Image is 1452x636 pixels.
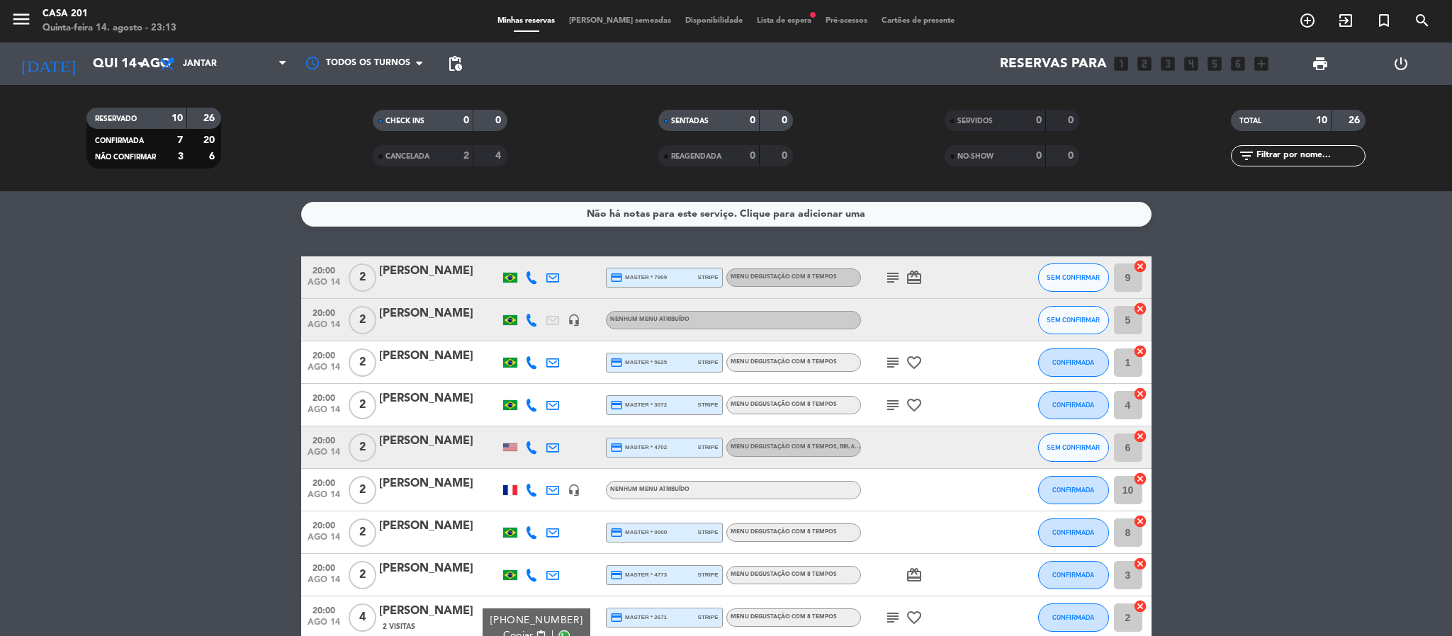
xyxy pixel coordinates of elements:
span: NO-SHOW [957,153,994,160]
i: looks_4 [1182,55,1200,73]
strong: 0 [1068,115,1076,125]
span: Menu degustação com 8 tempos [731,529,837,535]
span: ago 14 [306,490,342,506]
span: RESERVADO [95,115,137,123]
button: SEM CONFIRMAR [1038,263,1109,292]
button: CONFIRMADA [1038,476,1109,504]
span: 2 [349,476,376,504]
span: CHECK INS [385,118,424,125]
span: CONFIRMADA [1052,571,1094,579]
i: looks_5 [1205,55,1224,73]
span: ago 14 [306,320,342,336]
i: power_settings_new [1392,55,1409,72]
i: [DATE] [11,48,86,79]
span: Disponibilidade [678,17,750,25]
span: , BRL 660 [837,444,862,450]
span: 2 Visitas [383,621,415,632]
i: favorite_border [906,397,923,414]
span: CONFIRMADA [95,137,144,144]
i: cancel [1133,302,1147,316]
div: [PERSON_NAME] [379,390,500,408]
div: [PERSON_NAME] [379,475,500,493]
span: 2 [349,263,376,292]
span: stripe [698,528,719,537]
span: 20:00 [306,389,342,405]
i: credit_card [610,441,623,454]
div: [PERSON_NAME] [379,347,500,365]
i: credit_card [610,569,623,581]
span: ago 14 [306,448,342,464]
i: add_circle_outline [1299,12,1316,29]
i: subject [884,269,901,286]
i: filter_list [1238,147,1255,164]
strong: 0 [1068,151,1076,161]
span: 20:00 [306,304,342,320]
button: SEM CONFIRMAR [1038,433,1109,462]
strong: 10 [1316,115,1327,125]
strong: 0 [1036,151,1042,161]
strong: 26 [203,113,218,123]
span: master * 7909 [610,271,668,284]
span: Lista de espera [750,17,818,25]
span: Menu degustação com 8 tempos [731,274,837,280]
span: ago 14 [306,533,342,549]
i: looks_6 [1229,55,1247,73]
span: 20:00 [306,346,342,363]
i: exit_to_app [1337,12,1354,29]
strong: 6 [209,152,218,161]
strong: 0 [463,115,469,125]
div: Quinta-feira 14. agosto - 23:13 [43,21,176,35]
span: stripe [698,273,719,282]
span: CANCELADA [385,153,429,160]
span: stripe [698,358,719,367]
i: cancel [1133,557,1147,571]
div: Casa 201 [43,7,176,21]
strong: 0 [750,115,755,125]
i: headset_mic [568,484,580,496]
button: CONFIRMADA [1038,603,1109,632]
div: [PERSON_NAME] [379,262,500,280]
span: Menu degustação com 8 tempos [731,402,837,407]
i: card_giftcard [906,567,923,584]
button: menu [11,8,32,35]
div: [PERSON_NAME] [379,432,500,450]
strong: 4 [495,151,504,161]
span: 2 [349,518,376,547]
span: CONFIRMADA [1052,613,1094,621]
span: ago 14 [306,363,342,379]
span: 20:00 [306,431,342,448]
span: SEM CONFIRMAR [1047,316,1100,324]
span: ago 14 [306,405,342,421]
span: ago 14 [306,575,342,591]
span: Menu degustação com 8 tempos [731,444,862,450]
span: NÃO CONFIRMAR [95,154,156,161]
strong: 2 [463,151,469,161]
span: Nenhum menu atribuído [610,317,690,322]
i: credit_card [610,526,623,539]
i: cancel [1133,387,1147,401]
span: master * 2671 [610,611,668,624]
strong: 0 [495,115,504,125]
span: SERVIDOS [957,118,993,125]
button: SEM CONFIRMAR [1038,306,1109,334]
i: arrow_drop_down [132,55,149,72]
i: credit_card [610,271,623,284]
i: cancel [1133,429,1147,443]
i: looks_3 [1159,55,1177,73]
i: looks_two [1135,55,1154,73]
i: card_giftcard [906,269,923,286]
span: Pré-acessos [818,17,874,25]
strong: 7 [177,135,183,145]
i: favorite_border [906,609,923,626]
i: menu [11,8,32,30]
span: CONFIRMADA [1052,528,1094,536]
div: [PERSON_NAME] [379,560,500,578]
strong: 26 [1349,115,1363,125]
i: cancel [1133,472,1147,486]
span: stripe [698,443,719,452]
span: Menu degustação com 8 tempos [731,359,837,365]
strong: 0 [782,115,790,125]
span: 20:00 [306,516,342,533]
span: 4 [349,603,376,632]
span: pending_actions [446,55,463,72]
